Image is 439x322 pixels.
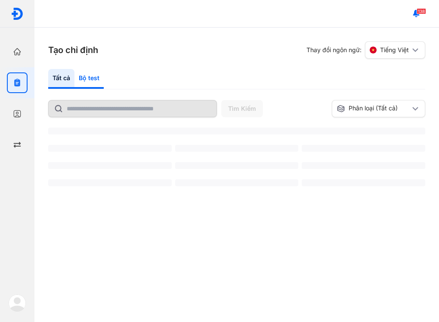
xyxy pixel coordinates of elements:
[221,100,263,117] button: Tìm Kiếm
[48,69,74,89] div: Tất cả
[175,162,299,169] span: ‌
[302,145,425,152] span: ‌
[11,7,24,20] img: logo
[9,294,26,312] img: logo
[48,145,172,152] span: ‌
[48,162,172,169] span: ‌
[417,8,426,14] span: 138
[302,162,425,169] span: ‌
[302,179,425,186] span: ‌
[48,44,98,56] h3: Tạo chỉ định
[48,179,172,186] span: ‌
[74,69,104,89] div: Bộ test
[306,41,425,59] div: Thay đổi ngôn ngữ:
[175,179,299,186] span: ‌
[48,128,425,134] span: ‌
[175,145,299,152] span: ‌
